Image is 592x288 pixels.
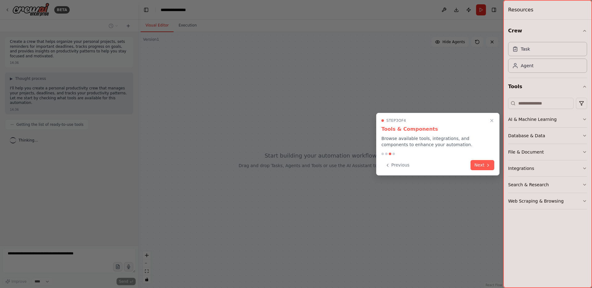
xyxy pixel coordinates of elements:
[142,6,150,14] button: Hide left sidebar
[381,160,413,170] button: Previous
[471,160,494,170] button: Next
[386,118,406,123] span: Step 3 of 4
[381,135,494,148] p: Browse available tools, integrations, and components to enhance your automation.
[381,125,494,133] h3: Tools & Components
[488,117,495,124] button: Close walkthrough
